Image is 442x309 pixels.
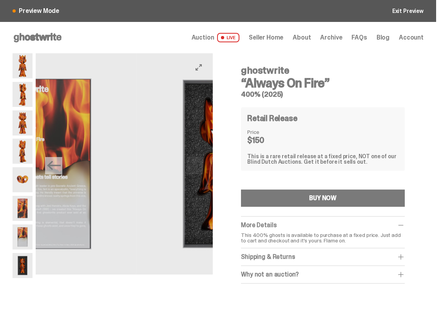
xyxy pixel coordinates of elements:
span: LIVE [217,33,239,42]
a: Seller Home [249,34,283,41]
img: Always-On-Fire---Website-Archive.2490X.png [13,167,33,192]
img: Always-On-Fire---Website-Archive.2484X.png [13,53,33,78]
img: Always-On-Fire---Website-Archive.2485X.png [13,82,33,107]
span: More Details [241,221,276,229]
div: This is a rare retail release at a fixed price, NOT one of our Blind Dutch Auctions. Get it befor... [247,154,399,164]
a: FAQs [351,34,367,41]
span: Preview Mode [19,8,59,14]
h5: 400% (2025) [241,91,405,98]
span: Auction [192,34,214,41]
h4: Retail Release [247,114,297,122]
div: BUY NOW [309,195,337,201]
a: About [293,34,311,41]
p: This 400% ghosts is available to purchase at a fixed price. Just add to cart and checkout and it'... [241,232,405,243]
img: Always-On-Fire---Website-Archive.2497X.png [136,53,313,275]
dt: Price [247,129,286,135]
img: Always-On-Fire---Website-Archive.2487X.png [13,110,33,136]
dd: $150 [247,136,286,144]
a: Archive [320,34,342,41]
div: Why not an auction? [241,271,405,278]
button: View full-screen [194,63,203,72]
a: Exit Preview [392,8,424,14]
button: BUY NOW [241,190,405,207]
img: Always-On-Fire---Website-Archive.2497X.png [13,253,33,278]
h3: “Always On Fire” [241,77,405,89]
img: Always-On-Fire---Website-Archive.2491X.png [13,196,33,221]
a: Auction LIVE [192,33,239,42]
button: Previous [45,157,62,174]
img: Always-On-Fire---Website-Archive.2489X.png [13,139,33,164]
a: Account [399,34,424,41]
div: Shipping & Returns [241,253,405,261]
a: Blog [377,34,389,41]
img: Always-On-Fire---Website-Archive.2494X.png [13,224,33,249]
h4: ghostwrite [241,66,405,75]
